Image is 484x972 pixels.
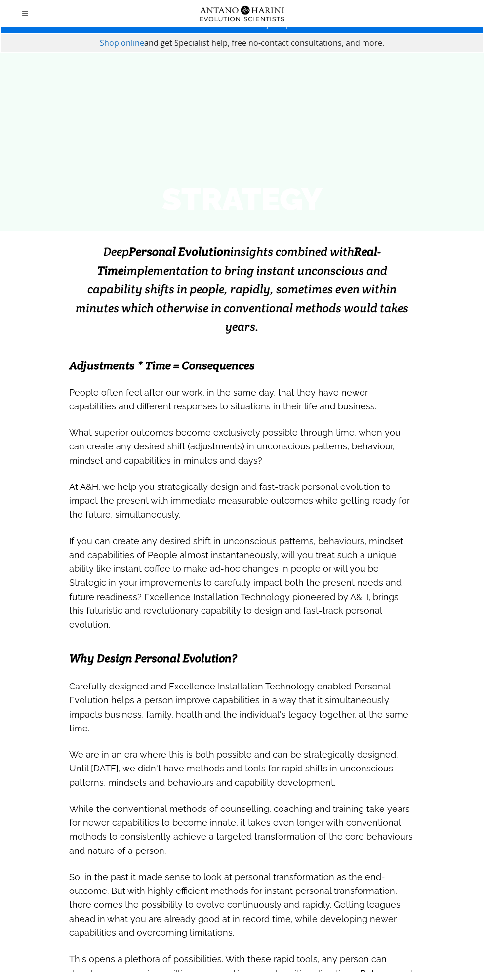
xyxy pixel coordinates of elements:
[176,19,309,30] a: Free A&H Covid Recovery Support >
[69,681,408,733] span: Carefully designed and Excellence Installation Technology enabled Personal Evolution helps a pers...
[162,181,323,218] strong: STRATEGY
[100,38,144,48] a: Shop online
[69,872,401,938] span: So, in the past it made sense to look at personal transformation as the end-outcome. But with hig...
[69,651,237,666] span: Why Design Personal Evolution?
[69,482,410,520] span: At A&H, we help you strategically design and fast-track personal evolution to impact the present ...
[69,358,255,373] span: Adjustments * Time = Consequences
[69,387,376,411] span: People often feel after our work, in the same day, that they have newer capabilities and differen...
[144,38,384,48] span: and get Specialist help, free no-contact consultations, and more.
[69,804,413,856] span: While the conventional methods of counselling, coaching and training take years for newer capabil...
[69,749,398,787] span: We are in an era where this is both possible and can be strategically designed. Until [DATE], we ...
[76,244,408,334] span: Deep insights combined with implementation to bring instant unconscious and capability shifts in ...
[129,244,230,259] strong: Personal Evolution
[196,1,288,26] img: Logo
[69,536,403,630] span: If you can create any desired shift in unconscious patterns, behaviours, mindset and capabilities...
[69,427,401,465] span: What superior outcomes become exclusively possible through time, when you can create any desired ...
